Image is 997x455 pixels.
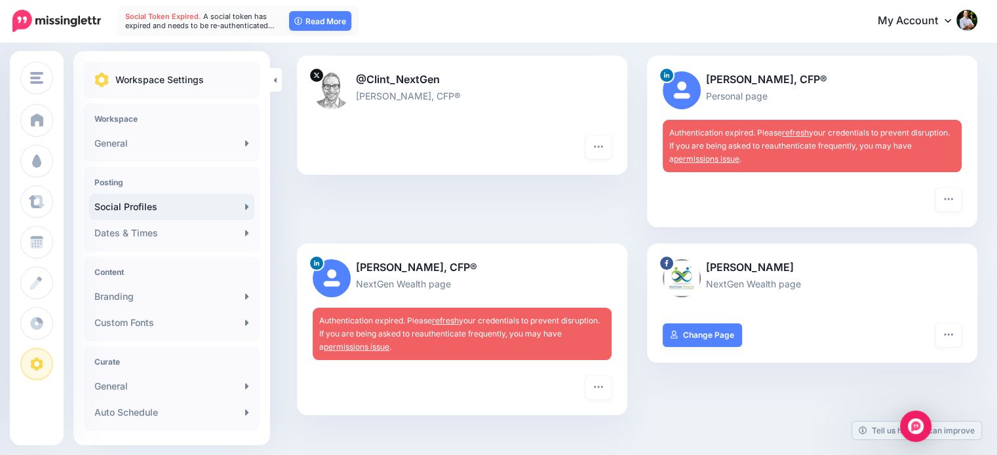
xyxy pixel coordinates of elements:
[852,422,981,439] a: Tell us how we can improve
[663,88,962,103] p: Personal page
[313,71,351,109] img: 6tp0UZPd-3866.jpg
[89,130,254,156] a: General
[313,259,351,297] img: user_default_image.png
[663,259,962,276] p: [PERSON_NAME]
[89,220,254,246] a: Dates & Times
[30,72,43,84] img: menu.png
[89,283,254,310] a: Branding
[865,5,977,37] a: My Account
[12,10,101,32] img: Missinglettr
[313,259,612,276] p: [PERSON_NAME], CFP®
[89,373,254,399] a: General
[663,259,701,297] img: 14470581_1323003827718934_3390536107187680576_n-bsa16462.png
[669,128,950,164] span: Authentication expired. Please your credentials to prevent disruption. If you are being asked to ...
[313,71,612,88] p: @Clint_NextGen
[313,88,612,103] p: [PERSON_NAME], CFP®
[663,71,701,109] img: user_default_image.png
[94,357,249,367] h4: Curate
[94,73,109,87] img: settings.png
[900,410,931,442] div: Open Intercom Messenger
[89,399,254,426] a: Auto Schedule
[319,316,600,352] span: Authentication expired. Please your credentials to prevent disruption. If you are being asked to ...
[89,194,254,220] a: Social Profiles
[89,310,254,336] a: Custom Fonts
[663,71,962,88] p: [PERSON_NAME], CFP®
[432,316,459,325] a: refresh
[94,177,249,187] h4: Posting
[674,154,739,164] a: permissions issue
[663,276,962,291] p: NextGen Wealth page
[663,323,742,347] a: Change Page
[313,276,612,291] p: NextGen Wealth page
[324,342,389,352] a: permissions issue
[782,128,809,137] a: refresh
[94,267,249,277] h4: Content
[94,114,249,124] h4: Workspace
[125,12,201,21] span: Social Token Expired.
[289,11,351,31] a: Read More
[125,12,275,30] span: A social token has expired and needs to be re-authenticated…
[115,72,204,88] p: Workspace Settings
